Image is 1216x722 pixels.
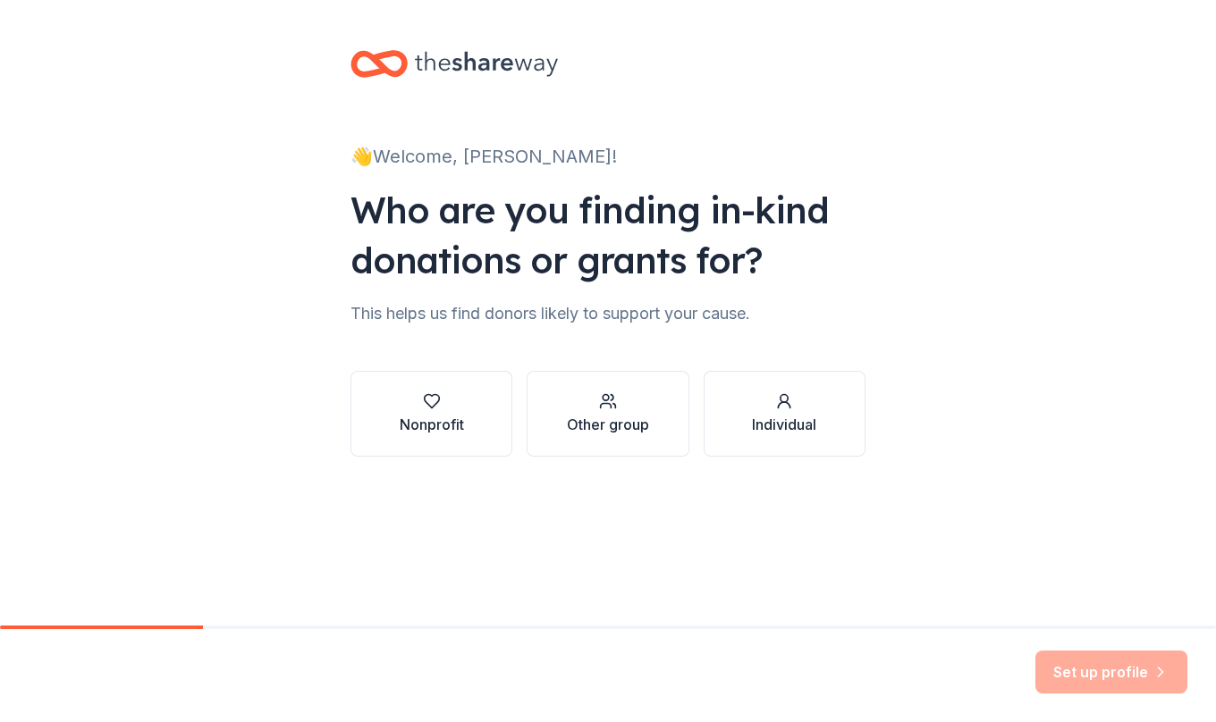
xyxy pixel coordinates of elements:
div: 👋 Welcome, [PERSON_NAME]! [350,142,866,171]
div: Other group [567,414,649,435]
button: Individual [704,371,866,457]
button: Other group [527,371,688,457]
button: Nonprofit [350,371,512,457]
div: Individual [752,414,816,435]
div: This helps us find donors likely to support your cause. [350,299,866,328]
div: Nonprofit [400,414,464,435]
div: Who are you finding in-kind donations or grants for? [350,185,866,285]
